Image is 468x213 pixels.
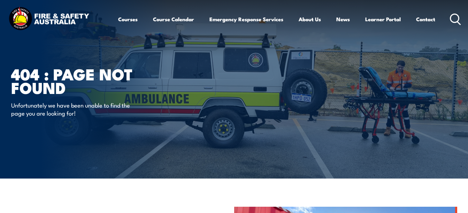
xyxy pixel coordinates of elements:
[209,11,283,27] a: Emergency Response Services
[11,101,138,117] p: Unfortunately we have been unable to find the page you are looking for!
[336,11,350,27] a: News
[299,11,321,27] a: About Us
[365,11,401,27] a: Learner Portal
[11,67,183,94] h1: 404 : Page Not Found
[118,11,138,27] a: Courses
[416,11,435,27] a: Contact
[153,11,194,27] a: Course Calendar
